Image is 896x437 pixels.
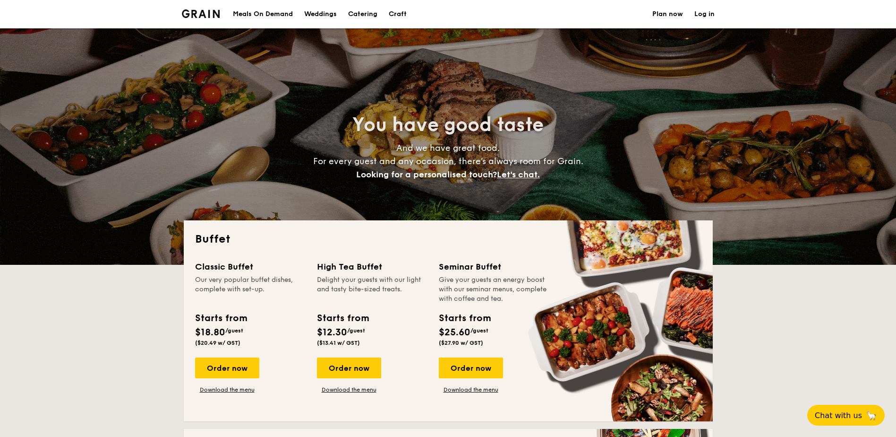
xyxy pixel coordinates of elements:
span: $12.30 [317,327,347,338]
span: Let's chat. [497,169,540,180]
div: Order now [439,358,503,378]
span: 🦙 [866,410,877,421]
h2: Buffet [195,232,701,247]
a: Download the menu [317,386,381,393]
a: Logotype [182,9,220,18]
span: /guest [470,327,488,334]
div: Order now [317,358,381,378]
img: Grain [182,9,220,18]
span: ($20.49 w/ GST) [195,340,240,346]
div: Order now [195,358,259,378]
a: Download the menu [195,386,259,393]
a: Download the menu [439,386,503,393]
div: Starts from [195,311,247,325]
span: Chat with us [815,411,862,420]
div: Starts from [317,311,368,325]
div: Classic Buffet [195,260,306,273]
span: $18.80 [195,327,225,338]
span: $25.60 [439,327,470,338]
span: /guest [347,327,365,334]
div: Our very popular buffet dishes, complete with set-up. [195,275,306,304]
div: Delight your guests with our light and tasty bite-sized treats. [317,275,427,304]
span: ($13.41 w/ GST) [317,340,360,346]
button: Chat with us🦙 [807,405,885,426]
div: Seminar Buffet [439,260,549,273]
span: ($27.90 w/ GST) [439,340,483,346]
div: Give your guests an energy boost with our seminar menus, complete with coffee and tea. [439,275,549,304]
div: High Tea Buffet [317,260,427,273]
div: Starts from [439,311,490,325]
span: /guest [225,327,243,334]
